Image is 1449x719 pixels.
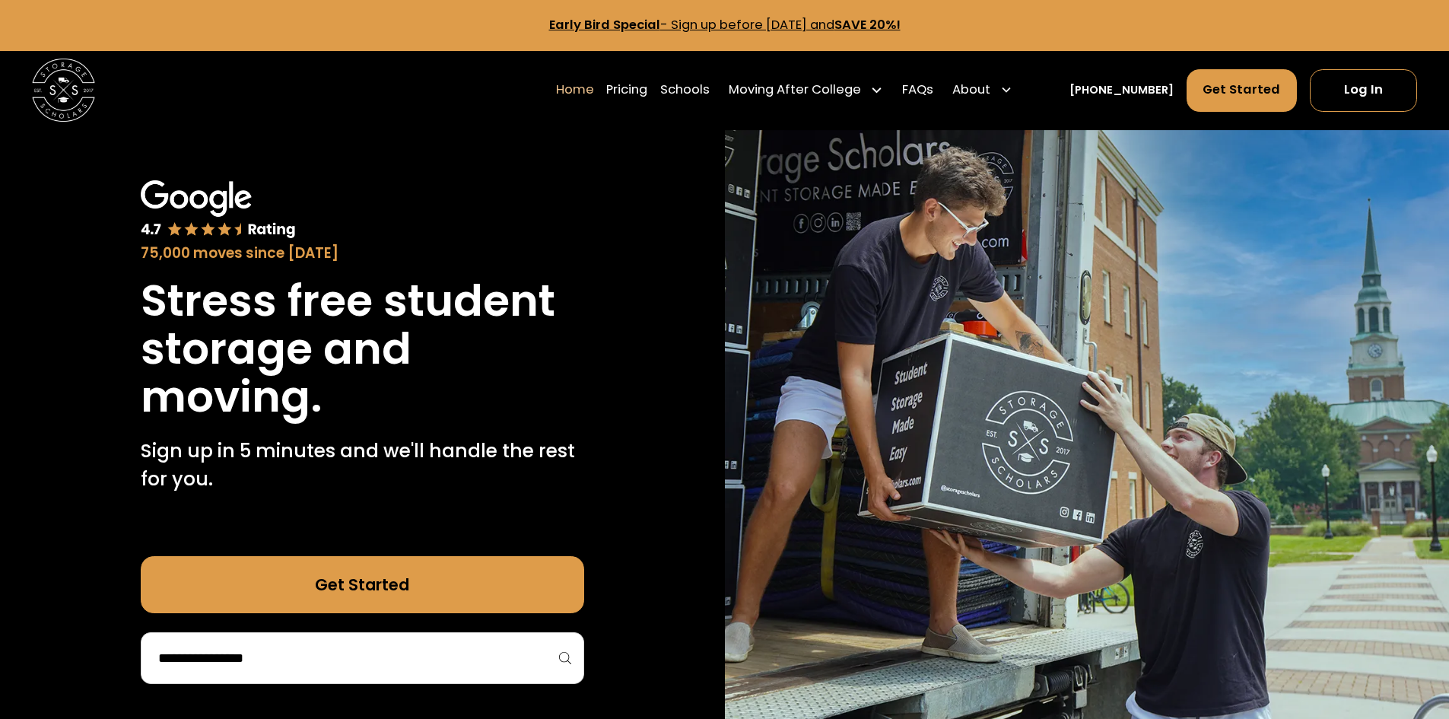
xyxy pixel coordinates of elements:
[834,16,901,33] strong: SAVE 20%!
[549,16,660,33] strong: Early Bird Special
[141,437,584,494] p: Sign up in 5 minutes and we'll handle the rest for you.
[729,81,861,100] div: Moving After College
[1187,69,1298,112] a: Get Started
[723,68,890,112] div: Moving After College
[556,68,594,112] a: Home
[606,68,647,112] a: Pricing
[902,68,933,112] a: FAQs
[660,68,710,112] a: Schools
[141,556,584,613] a: Get Started
[32,59,95,122] img: Storage Scholars main logo
[1310,69,1417,112] a: Log In
[549,16,901,33] a: Early Bird Special- Sign up before [DATE] andSAVE 20%!
[141,243,584,264] div: 75,000 moves since [DATE]
[141,277,584,421] h1: Stress free student storage and moving.
[1069,82,1174,99] a: [PHONE_NUMBER]
[952,81,990,100] div: About
[946,68,1019,112] div: About
[32,59,95,122] a: home
[141,180,296,240] img: Google 4.7 star rating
